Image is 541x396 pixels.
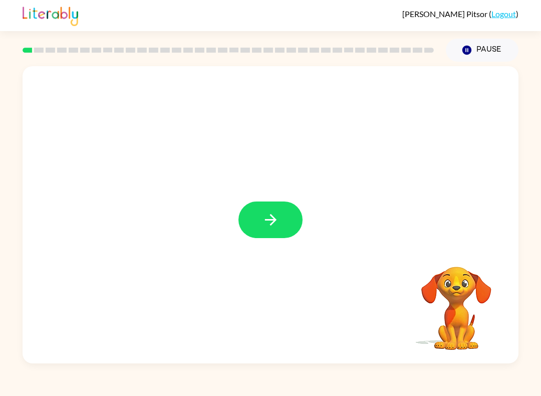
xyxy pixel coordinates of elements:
video: Your browser must support playing .mp4 files to use Literably. Please try using another browser. [406,251,506,351]
img: Literably [23,4,78,26]
div: ( ) [402,9,518,19]
button: Pause [446,39,518,62]
span: [PERSON_NAME] Pitsor [402,9,489,19]
a: Logout [491,9,516,19]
